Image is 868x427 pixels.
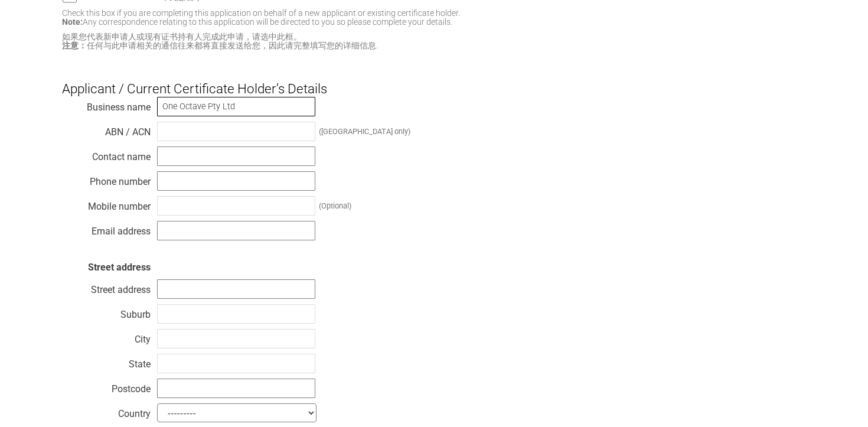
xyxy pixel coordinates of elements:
[62,223,151,234] div: Email address
[62,123,151,135] div: ABN / ACN
[62,8,460,27] small: Check this box if you are completing this application on behalf of a new applicant or existing ce...
[62,380,151,392] div: Postcode
[62,331,151,343] div: City
[62,41,87,50] strong: 注意：
[319,201,351,210] div: (Optional)
[62,405,151,417] div: Country
[62,281,151,293] div: Street address
[62,99,151,110] div: Business name
[62,306,151,318] div: Suburb
[319,127,410,136] div: ([GEOGRAPHIC_DATA] only)
[88,262,151,273] strong: Street address
[62,148,151,160] div: Contact name
[62,32,806,50] small: 如果您代表新申请人或现有证书持有人完成此申请，请选中此框。 任何与此申请相关的通信往来都将直接发送给您，因此请完整填写您的详细信息.
[62,173,151,185] div: Phone number
[62,17,83,27] strong: Note:
[62,198,151,210] div: Mobile number
[62,61,806,96] h3: Applicant / Current Certificate Holder’s Details
[62,356,151,367] div: State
